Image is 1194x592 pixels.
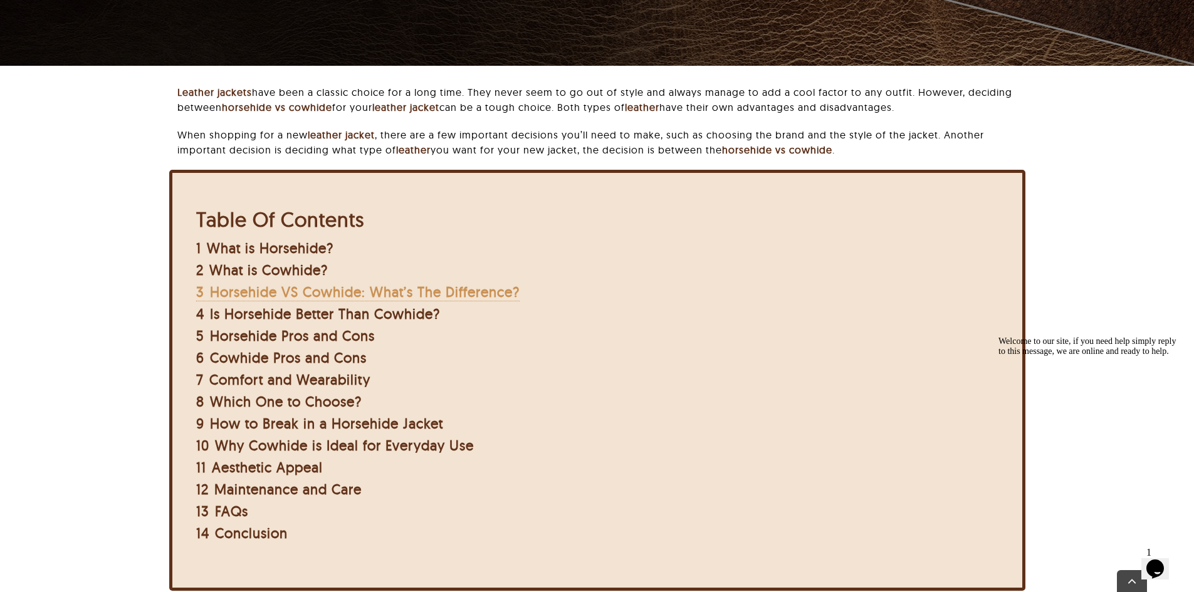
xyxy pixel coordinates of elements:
span: 14 [196,524,209,542]
a: 2 What is Cowhide? [196,261,328,279]
a: 10 Why Cowhide is Ideal for Everyday Use [196,437,474,454]
span: Aesthetic Appeal [212,459,323,476]
span: 4 [196,305,204,323]
span: 3 [196,283,204,301]
span: Which One to Choose? [210,393,362,410]
p: have been a classic choice for a long time. They never seem to go out of style and always manage ... [177,85,1025,115]
span: 1 [196,239,201,257]
a: leather jacket [372,101,439,113]
a: 12 Maintenance and Care [196,480,362,498]
span: Horsehide VS Cowhide: What’s The Difference? [210,283,520,301]
a: 14 Conclusion [196,524,288,542]
a: 13 FAQs [196,502,248,520]
span: 12 [196,480,209,498]
a: 4 Is Horsehide Better Than Cowhide? [196,305,440,323]
span: How to Break in a Horsehide Jacket [210,415,443,432]
span: 11 [196,459,206,476]
a: 1 What is Horsehide? [196,239,333,257]
a: Leather jackets [177,86,252,98]
span: 5 [196,327,204,345]
a: 6 Cowhide Pros and Cons [196,349,367,366]
a: 8 Which One to Choose? [196,393,362,410]
a: horsehide vs cowhide [722,143,832,156]
span: Cowhide Pros and Cons [210,349,367,366]
iframe: chat widget [993,331,1181,536]
a: 9 How to Break in a Horsehide Jacket [196,415,443,432]
a: 5 Horsehide Pros and Cons [196,327,375,345]
span: 6 [196,349,204,366]
span: FAQs [215,502,248,520]
span: Maintenance and Care [214,480,362,498]
span: What is Cowhide? [209,261,328,279]
span: Horsehide Pros and Cons [210,327,375,345]
span: 7 [196,371,204,388]
b: Table Of Contents [196,207,364,232]
span: 8 [196,393,204,410]
span: 13 [196,502,209,520]
span: What is Horsehide? [207,239,333,257]
span: Why Cowhide is Ideal for Everyday Use [215,437,474,454]
span: 2 [196,261,204,279]
span: Is Horsehide Better Than Cowhide? [210,305,440,323]
iframe: chat widget [1141,542,1181,579]
span: 9 [196,415,204,432]
a: leather [625,101,659,113]
span: Conclusion [215,524,288,542]
span: 10 [196,437,209,454]
a: leather jacket [308,128,375,141]
a: leather [396,143,431,156]
a: 11 Aesthetic Appeal [196,459,323,476]
a: 7 Comfort and Wearability [196,371,370,388]
p: When shopping for a new , there are a few important decisions you’ll need to make, such as choosi... [177,127,1025,157]
a: horsehide vs cowhide [222,101,332,113]
span: Comfort and Wearability [209,371,370,388]
a: 3 Horsehide VS Cowhide: What’s The Difference? [196,283,520,301]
